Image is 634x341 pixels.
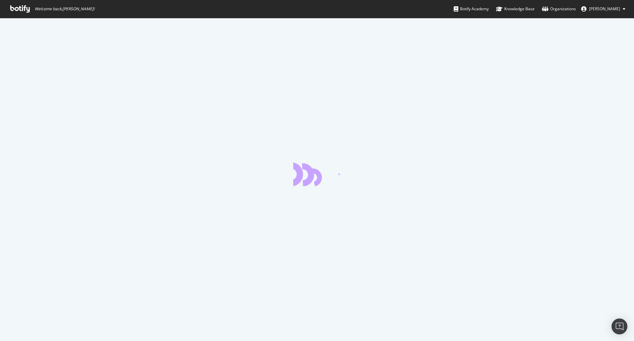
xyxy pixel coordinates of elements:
[589,6,620,12] span: Adnan Akram
[496,6,535,12] div: Knowledge Base
[293,162,341,186] div: animation
[454,6,489,12] div: Botify Academy
[612,319,627,334] div: Open Intercom Messenger
[542,6,576,12] div: Organizations
[576,4,631,14] button: [PERSON_NAME]
[35,6,94,12] span: Welcome back, [PERSON_NAME] !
